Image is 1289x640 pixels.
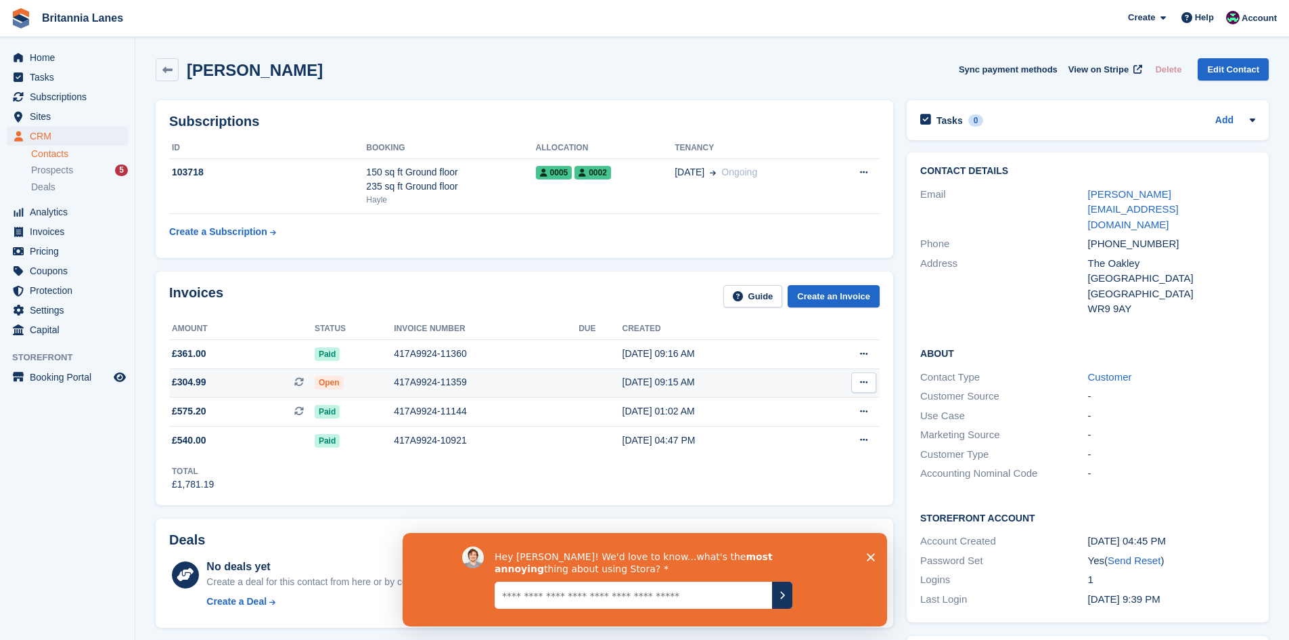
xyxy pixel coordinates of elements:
[403,533,887,626] iframe: Survey by David from Stora
[1088,553,1255,569] div: Yes
[1088,447,1255,463] div: -
[1088,256,1255,272] div: The Oakley
[1088,371,1132,383] a: Customer
[623,347,808,361] div: [DATE] 09:16 AM
[31,180,128,194] a: Deals
[366,165,535,194] div: 150 sq ft Ground floor 235 sq ft Ground floor
[1068,63,1129,77] span: View on Stripe
[920,346,1255,360] h2: About
[30,222,111,241] span: Invoices
[920,187,1087,233] div: Email
[7,242,128,261] a: menu
[30,68,111,87] span: Tasks
[1195,11,1214,24] span: Help
[7,281,128,300] a: menu
[394,404,579,419] div: 417A9924-11144
[623,318,808,340] th: Created
[920,447,1087,463] div: Customer Type
[394,433,579,448] div: 417A9924-10921
[1088,466,1255,482] div: -
[1226,11,1240,24] img: Kirsty Miles
[30,320,111,339] span: Capital
[30,87,111,106] span: Subscriptions
[31,181,55,194] span: Deals
[315,376,344,389] span: Open
[30,261,111,280] span: Coupons
[31,163,128,177] a: Prospects 5
[172,347,206,361] span: £361.00
[920,370,1087,385] div: Contact Type
[12,351,135,364] span: Storefront
[115,165,128,176] div: 5
[1108,555,1160,566] a: Send Reset
[7,261,128,280] a: menu
[1088,427,1255,443] div: -
[315,347,340,361] span: Paid
[7,301,128,320] a: menu
[920,534,1087,549] div: Account Created
[1088,236,1255,252] div: [PHONE_NUMBER]
[1088,408,1255,424] div: -
[172,477,214,492] div: £1,781.19
[936,114,963,127] h2: Tasks
[920,236,1087,252] div: Phone
[1128,11,1155,24] span: Create
[1063,58,1145,81] a: View on Stripe
[579,318,622,340] th: Due
[920,592,1087,607] div: Last Login
[7,222,128,241] a: menu
[675,137,827,159] th: Tenancy
[169,219,276,244] a: Create a Subscription
[11,8,31,28] img: stora-icon-8386f47178a22dfd0bd8f6a31ec36ba5ce8667c1dd55bd0f319d3a0aa187defe.svg
[206,559,490,575] div: No deals yet
[315,434,340,448] span: Paid
[574,166,611,179] span: 0002
[920,427,1087,443] div: Marketing Source
[7,202,128,221] a: menu
[172,375,206,389] span: £304.99
[1088,389,1255,404] div: -
[169,114,880,129] h2: Subscriptions
[623,375,808,389] div: [DATE] 09:15 AM
[7,368,128,387] a: menu
[7,107,128,126] a: menu
[30,281,111,300] span: Protection
[30,107,111,126] span: Sites
[536,137,675,159] th: Allocation
[536,166,572,179] span: 0005
[169,318,315,340] th: Amount
[1088,301,1255,317] div: WR9 9AY
[30,368,111,387] span: Booking Portal
[206,575,490,589] div: Create a deal for this contact from here or by converting a prospect.
[920,166,1255,177] h2: Contact Details
[1242,12,1277,25] span: Account
[30,127,111,146] span: CRM
[172,404,206,419] span: £575.20
[1088,188,1179,230] a: [PERSON_NAME][EMAIL_ADDRESS][DOMAIN_NAME]
[366,137,535,159] th: Booking
[112,369,128,385] a: Preview store
[187,61,323,79] h2: [PERSON_NAME]
[315,405,340,419] span: Paid
[1150,58,1187,81] button: Delete
[394,347,579,361] div: 417A9924-11360
[623,433,808,448] div: [DATE] 04:47 PM
[37,7,129,29] a: Britannia Lanes
[920,572,1087,588] div: Logins
[30,202,111,221] span: Analytics
[169,285,223,307] h2: Invoices
[366,194,535,206] div: Hayle
[1088,572,1255,588] div: 1
[206,595,267,609] div: Create a Deal
[723,285,783,307] a: Guide
[169,225,267,239] div: Create a Subscription
[394,375,579,389] div: 417A9924-11359
[959,58,1058,81] button: Sync payment methods
[920,553,1087,569] div: Password Set
[7,127,128,146] a: menu
[169,137,366,159] th: ID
